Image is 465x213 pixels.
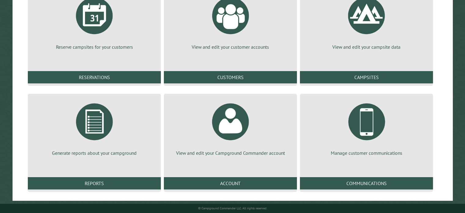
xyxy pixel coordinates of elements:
[307,99,426,156] a: Manage customer communications
[171,150,290,156] p: View and edit your Campground Commander account
[164,177,297,189] a: Account
[171,99,290,156] a: View and edit your Campground Commander account
[28,177,161,189] a: Reports
[307,150,426,156] p: Manage customer communications
[300,177,433,189] a: Communications
[171,44,290,50] p: View and edit your customer accounts
[164,71,297,83] a: Customers
[28,71,161,83] a: Reservations
[307,44,426,50] p: View and edit your campsite data
[35,44,153,50] p: Reserve campsites for your customers
[198,206,267,210] small: © Campground Commander LLC. All rights reserved.
[300,71,433,83] a: Campsites
[35,150,153,156] p: Generate reports about your campground
[35,99,153,156] a: Generate reports about your campground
